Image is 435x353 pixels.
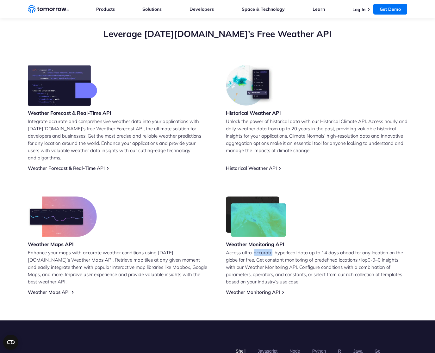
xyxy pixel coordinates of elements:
[226,249,407,285] p: Access ultra-accurate, hyperlocal data up to 14 days ahead for any location on the globe for free...
[226,109,281,116] h3: Historical Weather API
[352,7,365,12] a: Log In
[313,6,325,12] a: Learn
[142,6,162,12] a: Solutions
[28,165,105,171] a: Weather Forecast & Real-Time API
[226,241,287,248] h3: Weather Monitoring API
[226,289,280,295] a: Weather Monitoring API
[28,4,69,14] a: Home link
[28,118,209,161] p: Integrate accurate and comprehensive weather data into your applications with [DATE][DOMAIN_NAME]...
[28,289,70,295] a: Weather Maps API
[96,6,115,12] a: Products
[242,6,285,12] a: Space & Technology
[28,249,209,285] p: Enhance your maps with accurate weather conditions using [DATE][DOMAIN_NAME]’s Weather Maps API. ...
[28,109,111,116] h3: Weather Forecast & Real-Time API
[28,28,407,40] h2: Leverage [DATE][DOMAIN_NAME]’s Free Weather API
[3,335,18,350] button: Open CMP widget
[28,241,97,248] h3: Weather Maps API
[190,6,214,12] a: Developers
[373,4,407,15] a: Get Demo
[226,118,407,154] p: Unlock the power of historical data with our Historical Climate API. Access hourly and daily weat...
[226,165,277,171] a: Historical Weather API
